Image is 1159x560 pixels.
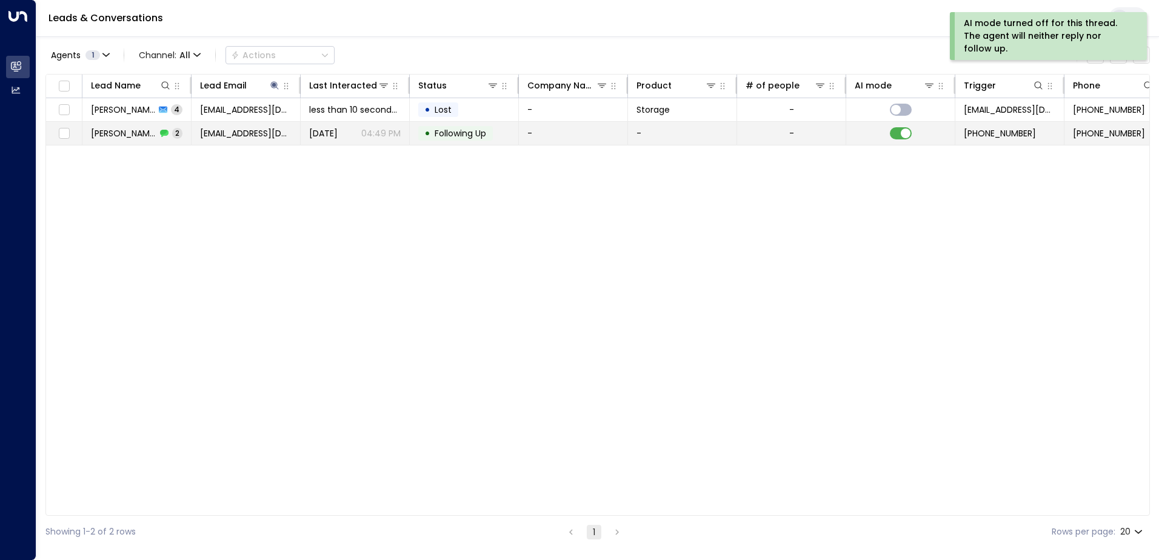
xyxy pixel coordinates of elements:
div: • [424,99,430,120]
nav: pagination navigation [563,524,625,539]
div: Last Interacted [309,78,377,93]
div: • [424,123,430,144]
span: leads@space-station.co.uk [964,104,1055,116]
span: All [179,50,190,60]
span: 4 [171,104,182,115]
span: Oct 01, 2025 [309,127,338,139]
div: Phone [1073,78,1100,93]
button: page 1 [587,525,601,539]
span: +447958239570 [1073,127,1145,139]
div: Last Interacted [309,78,390,93]
div: Actions [231,50,276,61]
button: Actions [225,46,335,64]
span: Agents [51,51,81,59]
div: Lead Name [91,78,141,93]
span: Leaj Seresin [91,127,156,139]
div: - [789,104,794,116]
div: AI mode [855,78,892,93]
div: Phone [1073,78,1154,93]
div: Status [418,78,447,93]
span: Following Up [435,127,486,139]
span: Leaj Seresin [91,104,155,116]
span: 1 [85,50,100,60]
span: 2 [172,128,182,138]
span: Toggle select row [56,102,72,118]
span: Lost [435,104,452,116]
div: Lead Email [200,78,247,93]
div: Product [636,78,717,93]
div: Status [418,78,499,93]
div: Company Name [527,78,596,93]
div: Showing 1-2 of 2 rows [45,525,136,538]
a: Leads & Conversations [48,11,163,25]
button: Agents1 [45,47,114,64]
div: Company Name [527,78,608,93]
span: Toggle select row [56,126,72,141]
button: Channel:All [134,47,205,64]
span: +447958239570 [964,127,1036,139]
td: - [628,122,737,145]
span: Channel: [134,47,205,64]
div: - [789,127,794,139]
div: Trigger [964,78,996,93]
div: Lead Name [91,78,172,93]
td: - [519,98,628,121]
div: Trigger [964,78,1044,93]
div: 20 [1120,523,1145,541]
div: # of people [746,78,800,93]
div: Button group with a nested menu [225,46,335,64]
span: leahseresin@googlemail.com [200,104,292,116]
div: # of people [746,78,826,93]
div: AI mode turned off for this thread. The agent will neither reply nor follow up. [964,17,1131,55]
p: 04:49 PM [361,127,401,139]
td: - [519,122,628,145]
label: Rows per page: [1052,525,1115,538]
span: leahseresin@googlemail.com [200,127,292,139]
span: Storage [636,104,670,116]
span: Toggle select all [56,79,72,94]
div: Product [636,78,672,93]
span: +447958239570 [1073,104,1145,116]
div: AI mode [855,78,935,93]
div: Lead Email [200,78,281,93]
span: less than 10 seconds ago [309,104,401,116]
